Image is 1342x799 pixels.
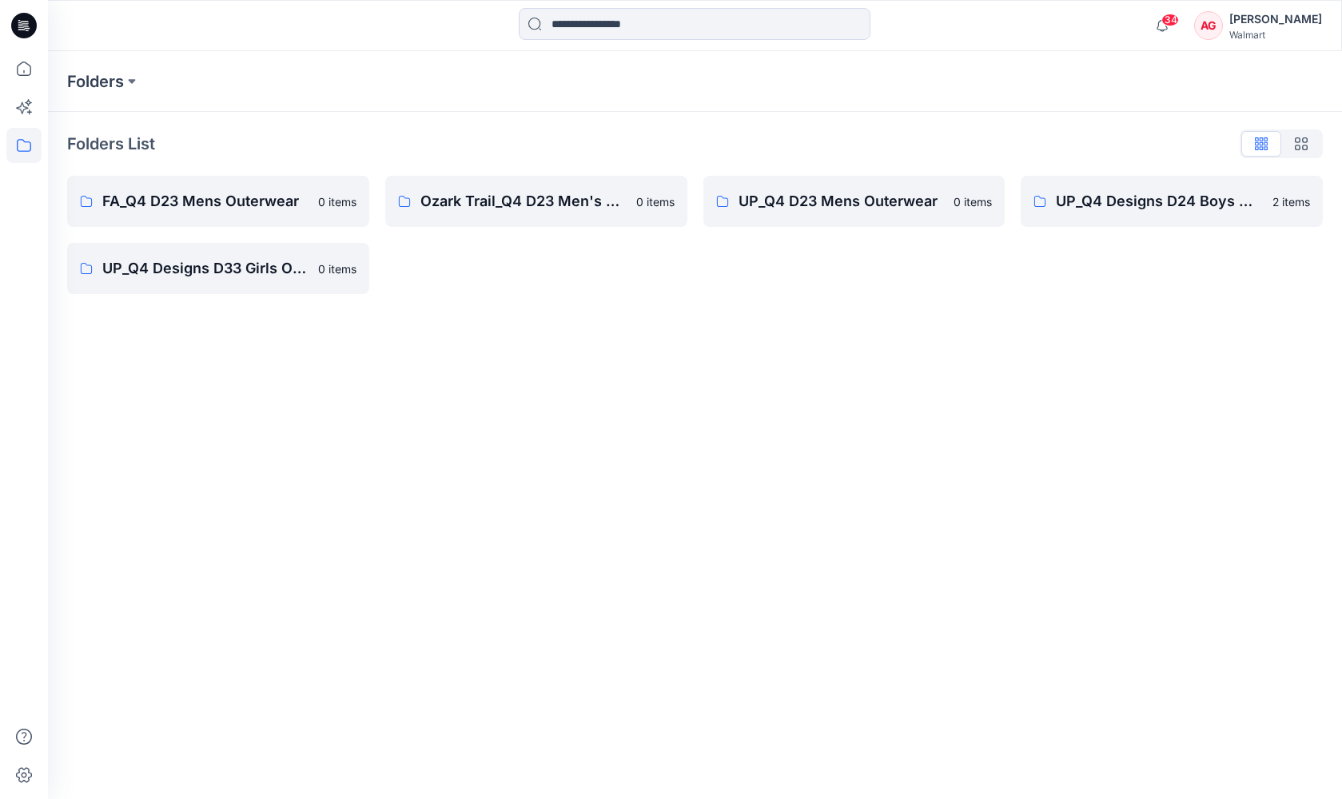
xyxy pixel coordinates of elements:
div: AG [1194,11,1223,40]
p: 0 items [318,193,356,210]
a: UP_Q4 D23 Mens Outerwear0 items [703,176,1006,227]
a: UP_Q4 Designs D24 Boys Outerwear2 items [1021,176,1323,227]
p: 2 items [1272,193,1310,210]
p: Folders List [67,132,155,156]
p: UP_Q4 Designs D33 Girls Outerwear [102,257,309,280]
span: 34 [1161,14,1179,26]
a: Ozark Trail_Q4 D23 Men's Outdoor0 items [385,176,687,227]
a: UP_Q4 Designs D33 Girls Outerwear0 items [67,243,369,294]
p: UP_Q4 Designs D24 Boys Outerwear [1056,190,1263,213]
div: [PERSON_NAME] [1229,10,1322,29]
p: UP_Q4 D23 Mens Outerwear [739,190,945,213]
a: FA_Q4 D23 Mens Outerwear0 items [67,176,369,227]
a: Folders [67,70,124,93]
p: Ozark Trail_Q4 D23 Men's Outdoor [420,190,627,213]
p: 0 items [318,260,356,277]
p: 0 items [636,193,675,210]
p: FA_Q4 D23 Mens Outerwear [102,190,309,213]
div: Walmart [1229,29,1322,41]
p: 0 items [954,193,992,210]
